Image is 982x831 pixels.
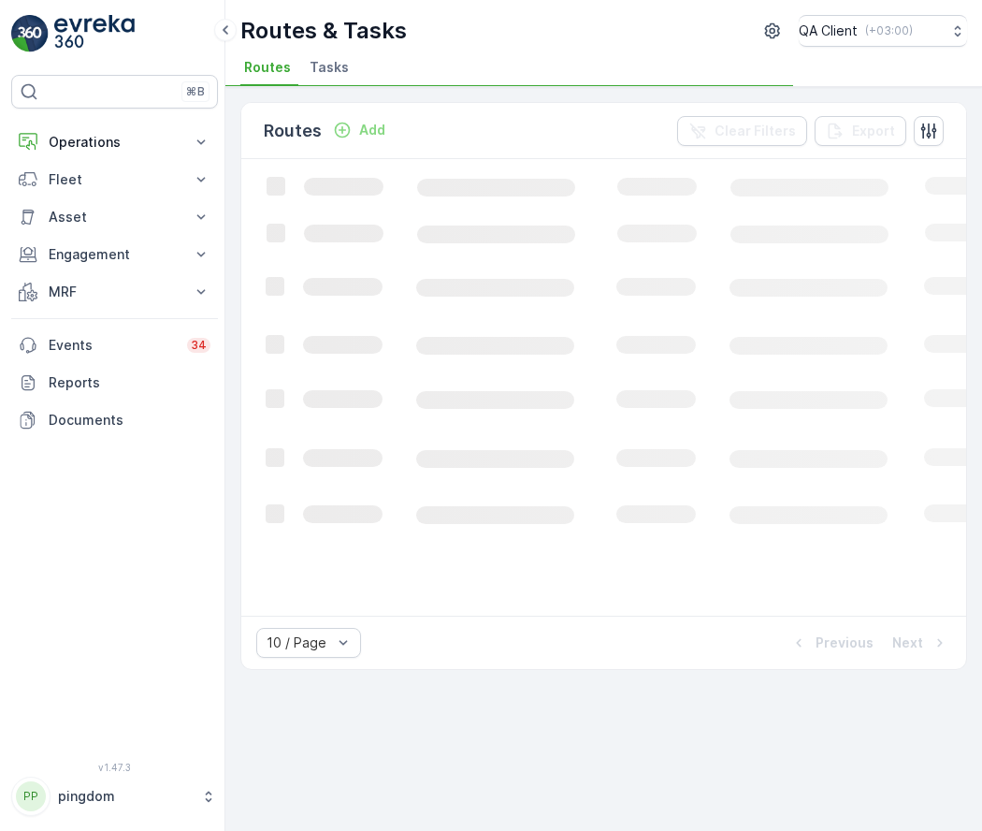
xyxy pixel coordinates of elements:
span: Tasks [310,58,349,77]
button: MRF [11,273,218,311]
p: Fleet [49,170,181,189]
button: Asset [11,198,218,236]
p: ( +03:00 ) [865,23,913,38]
p: Export [852,122,895,140]
img: logo_light-DOdMpM7g.png [54,15,135,52]
p: ⌘B [186,84,205,99]
a: Reports [11,364,218,401]
button: Fleet [11,161,218,198]
a: Events34 [11,327,218,364]
button: PPpingdom [11,777,218,816]
p: Asset [49,208,181,226]
p: Next [892,634,923,652]
p: 34 [191,338,207,353]
a: Documents [11,401,218,439]
button: Add [325,119,393,141]
button: QA Client(+03:00) [799,15,967,47]
p: Routes & Tasks [240,16,407,46]
div: PP [16,781,46,811]
p: Operations [49,133,181,152]
button: Operations [11,124,218,161]
img: logo [11,15,49,52]
p: pingdom [58,787,192,806]
span: Routes [244,58,291,77]
p: Reports [49,373,210,392]
button: Next [890,632,951,654]
p: QA Client [799,22,858,40]
button: Previous [787,632,875,654]
p: MRF [49,283,181,301]
p: Events [49,336,176,355]
p: Previous [816,634,874,652]
p: Documents [49,411,210,430]
span: v 1.47.3 [11,762,218,773]
button: Engagement [11,236,218,273]
button: Clear Filters [677,116,807,146]
button: Export [815,116,906,146]
p: Engagement [49,245,181,264]
p: Add [359,121,385,139]
p: Clear Filters [715,122,796,140]
p: Routes [264,118,322,144]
